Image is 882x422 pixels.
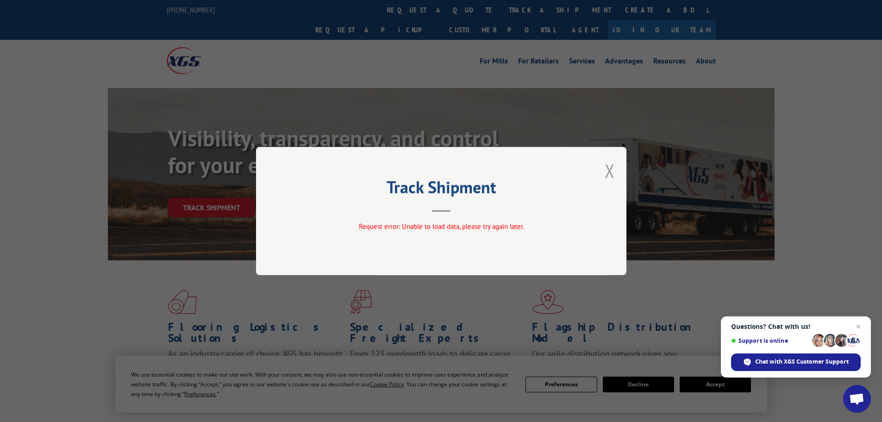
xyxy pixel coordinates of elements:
span: Request error: Unable to load data, please try again later. [358,222,524,231]
span: Support is online [731,337,809,344]
div: Chat with XGS Customer Support [731,353,861,371]
div: Open chat [843,385,871,413]
span: Chat with XGS Customer Support [755,358,849,366]
h2: Track Shipment [302,181,580,198]
span: Close chat [853,321,864,332]
span: Questions? Chat with us! [731,323,861,330]
button: Close modal [605,158,615,183]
